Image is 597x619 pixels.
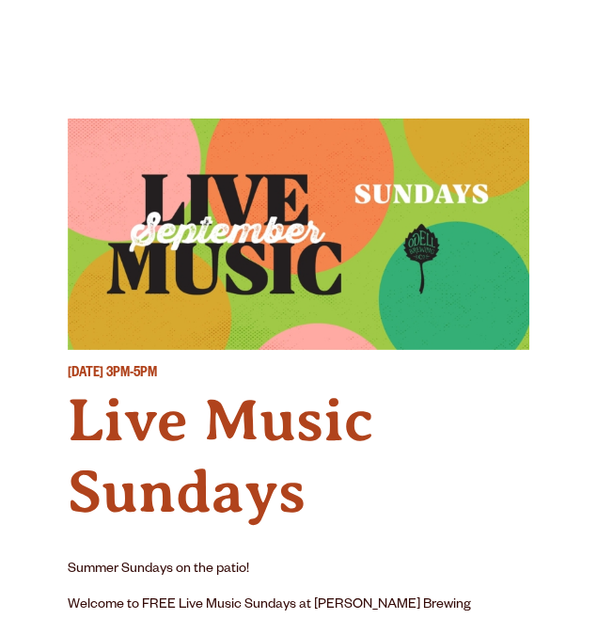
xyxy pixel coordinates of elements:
h4: Live Music Sundays [68,385,529,530]
p: Summer Sundays on the patio! [68,559,529,581]
span: 3PM-5PM [106,367,157,382]
span: [DATE] [68,367,103,382]
a: Menu [488,13,508,53]
a: Odell Home [35,11,82,58]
